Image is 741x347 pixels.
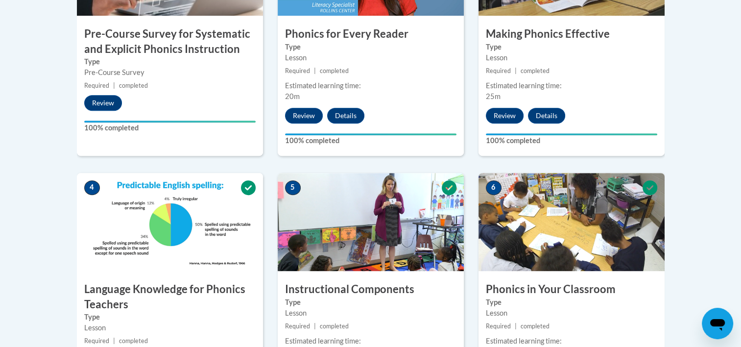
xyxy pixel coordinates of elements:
button: Details [327,108,364,124]
img: Course Image [77,173,263,271]
span: | [113,337,115,345]
span: completed [320,322,349,330]
img: Course Image [478,173,665,271]
span: Required [486,67,511,74]
label: 100% completed [84,123,256,133]
button: Review [285,108,323,124]
span: | [515,322,517,330]
div: Your progress [84,121,256,123]
span: completed [119,337,148,345]
label: Type [486,42,657,52]
span: | [314,67,316,74]
label: Type [84,312,256,322]
span: | [113,82,115,89]
span: Required [486,322,511,330]
span: | [314,322,316,330]
span: completed [320,67,349,74]
label: Type [486,297,657,308]
label: 100% completed [486,135,657,146]
div: Estimated learning time: [285,336,456,347]
span: 5 [285,180,301,195]
div: Estimated learning time: [486,80,657,91]
div: Lesson [486,308,657,319]
label: Type [285,42,456,52]
span: Required [84,337,109,345]
div: Estimated learning time: [285,80,456,91]
span: 20m [285,92,300,100]
h3: Making Phonics Effective [478,26,665,42]
div: Your progress [285,133,456,135]
label: Type [84,56,256,67]
span: | [515,67,517,74]
button: Details [528,108,565,124]
span: 4 [84,180,100,195]
span: 6 [486,180,502,195]
span: Required [285,322,310,330]
div: Lesson [285,308,456,319]
h3: Pre-Course Survey for Systematic and Explicit Phonics Instruction [77,26,263,57]
button: Review [486,108,524,124]
span: completed [119,82,148,89]
div: Lesson [285,52,456,63]
div: Lesson [486,52,657,63]
span: completed [521,67,550,74]
div: Your progress [486,133,657,135]
span: 25m [486,92,501,100]
label: Type [285,297,456,308]
div: Pre-Course Survey [84,67,256,78]
div: Lesson [84,322,256,333]
span: Required [84,82,109,89]
label: 100% completed [285,135,456,146]
h3: Phonics for Every Reader [278,26,464,42]
span: Required [285,67,310,74]
img: Course Image [278,173,464,271]
div: Estimated learning time: [486,336,657,347]
span: completed [521,322,550,330]
h3: Language Knowledge for Phonics Teachers [77,282,263,312]
iframe: Button to launch messaging window [702,308,733,339]
button: Review [84,95,122,111]
h3: Instructional Components [278,282,464,297]
h3: Phonics in Your Classroom [478,282,665,297]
